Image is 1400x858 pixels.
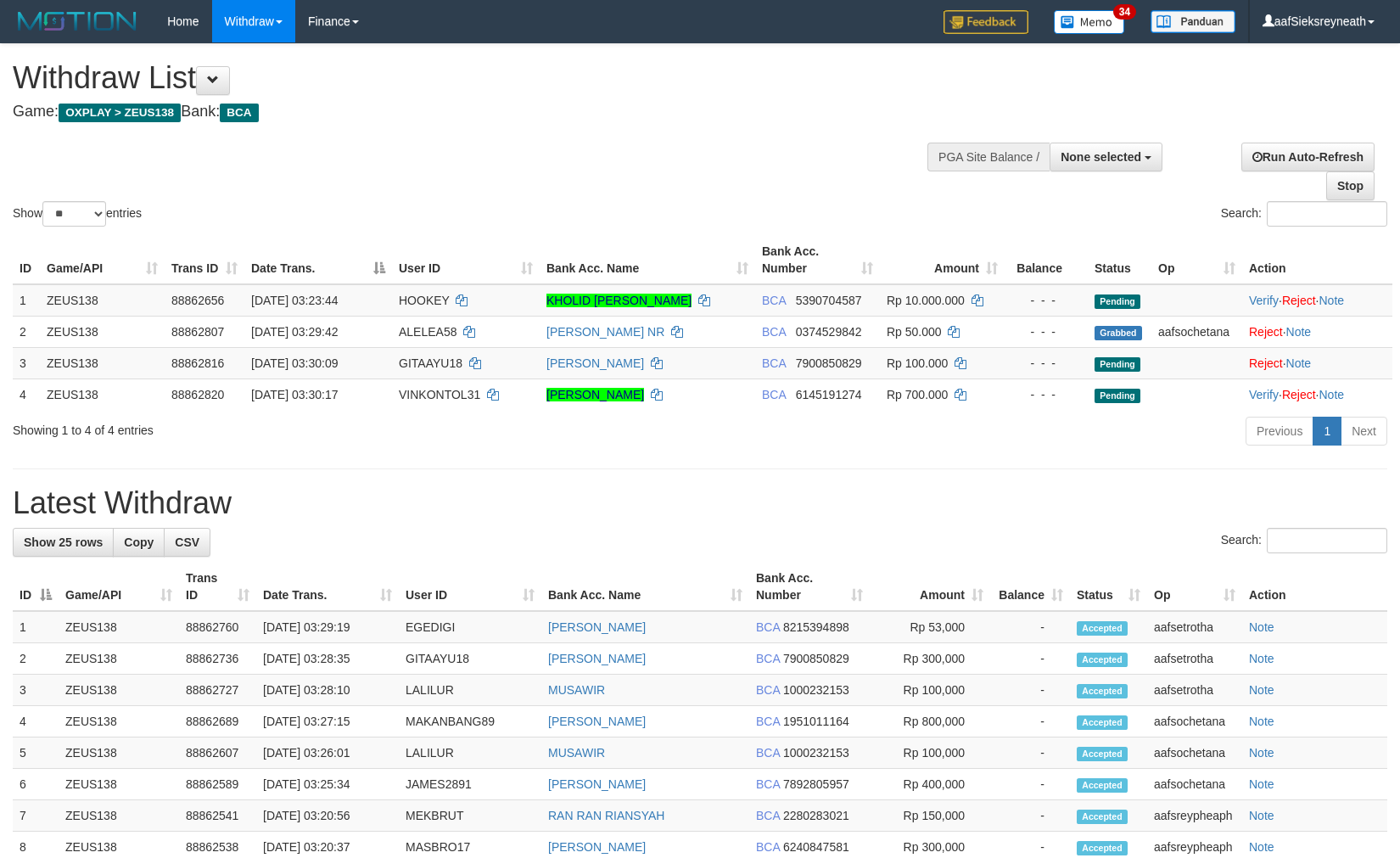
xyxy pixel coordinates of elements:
span: Grabbed [1095,326,1142,340]
span: CSV [175,536,199,549]
td: ZEUS138 [59,800,179,832]
a: Note [1249,620,1274,634]
a: Note [1249,652,1274,665]
span: Copy 1000232153 to clipboard [783,746,849,760]
a: [PERSON_NAME] [546,356,644,370]
a: [PERSON_NAME] [548,840,646,854]
th: Bank Acc. Name: activate to sort column ascending [541,563,749,611]
td: Rp 400,000 [870,769,990,800]
a: Note [1286,325,1312,339]
span: [DATE] 03:29:42 [251,325,338,339]
td: - [990,769,1070,800]
th: Balance: activate to sort column ascending [990,563,1070,611]
td: 3 [13,675,59,706]
td: aafsetrotha [1147,643,1242,675]
th: Game/API: activate to sort column ascending [59,563,179,611]
a: [PERSON_NAME] [548,620,646,634]
span: [DATE] 03:30:09 [251,356,338,370]
td: 6 [13,769,59,800]
span: Accepted [1077,747,1128,761]
th: Status: activate to sort column ascending [1070,563,1147,611]
a: RAN RAN RIANSYAH [548,809,664,822]
span: Copy 5390704587 to clipboard [796,294,862,307]
a: [PERSON_NAME] [546,388,644,401]
th: Amount: activate to sort column ascending [880,236,1005,284]
td: ZEUS138 [40,379,165,410]
a: CSV [164,528,210,557]
span: Rp 50.000 [887,325,942,339]
td: · [1242,316,1392,347]
span: BCA [220,104,258,122]
td: · · [1242,284,1392,317]
th: Game/API: activate to sort column ascending [40,236,165,284]
span: BCA [756,683,780,697]
span: HOOKEY [399,294,450,307]
td: [DATE] 03:26:01 [256,737,399,769]
span: Rp 700.000 [887,388,948,401]
td: - [990,611,1070,643]
td: aafsetrotha [1147,675,1242,706]
a: Stop [1326,171,1375,200]
td: [DATE] 03:28:35 [256,643,399,675]
th: Trans ID: activate to sort column ascending [179,563,256,611]
td: aafsreypheaph [1147,800,1242,832]
td: GITAAYU18 [399,643,541,675]
span: 88862820 [171,388,224,401]
label: Show entries [13,201,142,227]
span: Accepted [1077,778,1128,793]
a: Note [1249,715,1274,728]
td: Rp 100,000 [870,737,990,769]
label: Search: [1221,528,1387,553]
span: Copy 2280283021 to clipboard [783,809,849,822]
img: MOTION_logo.png [13,8,142,34]
td: Rp 53,000 [870,611,990,643]
td: - [990,643,1070,675]
select: Showentries [42,201,106,227]
div: - - - [1011,355,1081,372]
td: [DATE] 03:28:10 [256,675,399,706]
td: 88862760 [179,611,256,643]
td: JAMES2891 [399,769,541,800]
td: ZEUS138 [40,316,165,347]
a: MUSAWIR [548,746,605,760]
a: Note [1249,840,1274,854]
span: Copy 6145191274 to clipboard [796,388,862,401]
td: [DATE] 03:25:34 [256,769,399,800]
th: Amount: activate to sort column ascending [870,563,990,611]
td: 88862541 [179,800,256,832]
th: Balance [1005,236,1088,284]
span: Accepted [1077,841,1128,855]
a: [PERSON_NAME] NR [546,325,664,339]
th: ID: activate to sort column descending [13,563,59,611]
a: [PERSON_NAME] [548,715,646,728]
h1: Withdraw List [13,61,916,95]
span: BCA [756,620,780,634]
td: LALILUR [399,737,541,769]
input: Search: [1267,201,1387,227]
img: panduan.png [1151,10,1235,33]
a: Verify [1249,388,1279,401]
a: Note [1319,294,1344,307]
td: 2 [13,643,59,675]
span: Pending [1095,389,1140,403]
input: Search: [1267,528,1387,553]
img: Button%20Memo.svg [1054,10,1125,34]
span: Copy [124,536,154,549]
span: Pending [1095,357,1140,372]
span: OXPLAY > ZEUS138 [59,104,181,122]
span: Accepted [1077,621,1128,636]
td: ZEUS138 [40,347,165,379]
td: · · [1242,379,1392,410]
th: Action [1242,563,1387,611]
td: aafsochetana [1147,706,1242,737]
a: MUSAWIR [548,683,605,697]
a: Verify [1249,294,1279,307]
td: 2 [13,316,40,347]
span: Copy 7892805957 to clipboard [783,777,849,791]
th: User ID: activate to sort column ascending [399,563,541,611]
a: Next [1341,417,1387,446]
td: Rp 300,000 [870,643,990,675]
td: aafsochetana [1147,769,1242,800]
span: Copy 0374529842 to clipboard [796,325,862,339]
h1: Latest Withdraw [13,486,1387,520]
